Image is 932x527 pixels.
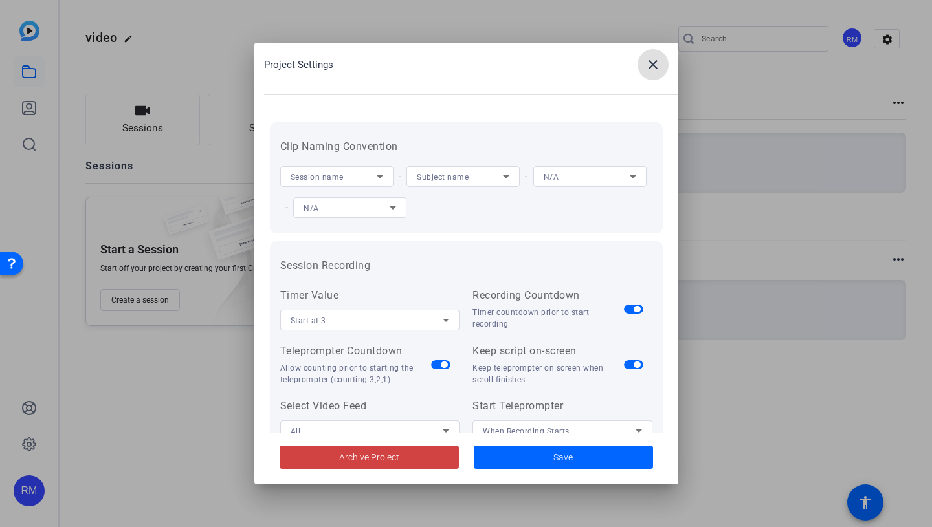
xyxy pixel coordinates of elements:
[280,288,460,303] div: Timer Value
[483,427,570,436] span: When Recording Starts
[280,139,652,155] h3: Clip Naming Convention
[280,362,432,385] div: Allow counting prior to starting the teleprompter (counting 3,2,1)
[291,427,301,436] span: All
[472,288,624,303] div: Recording Countdown
[417,173,469,182] span: Subject name
[553,451,573,464] span: Save
[280,343,432,359] div: Teleprompter Countdown
[291,173,344,182] span: Session name
[304,204,319,213] span: N/A
[645,57,661,72] mat-icon: close
[520,170,533,182] span: -
[280,398,460,414] div: Select Video Feed
[264,49,678,80] div: Project Settings
[474,446,653,469] button: Save
[472,307,624,330] div: Timer countdown prior to start recording
[339,451,399,464] span: Archive Project
[280,258,652,274] h3: Session Recording
[472,362,624,385] div: Keep teleprompter on screen when scroll finishes
[394,170,407,182] span: -
[280,446,459,469] button: Archive Project
[472,343,624,359] div: Keep script on-screen
[544,173,559,182] span: N/A
[280,201,294,213] span: -
[472,398,652,414] div: Start Teleprompter
[291,316,326,325] span: Start at 3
